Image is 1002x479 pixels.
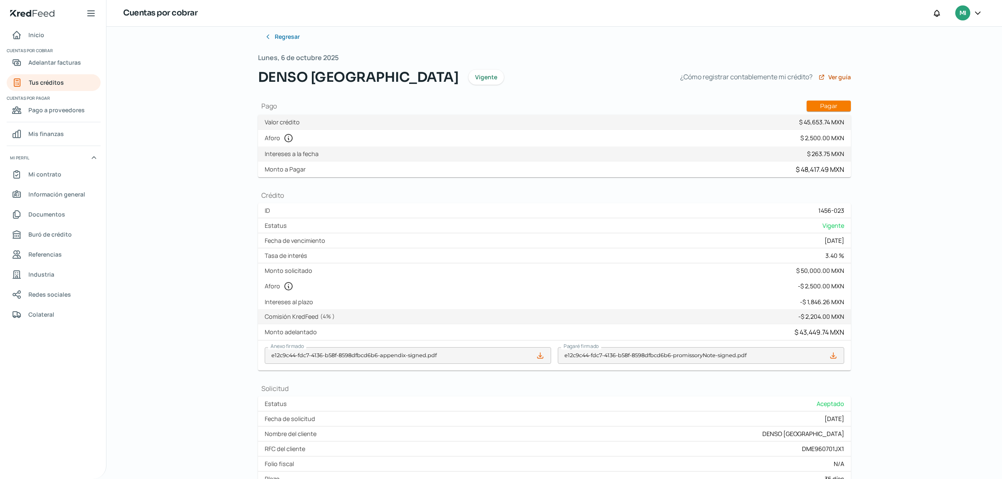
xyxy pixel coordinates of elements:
[762,430,844,438] div: DENSO [GEOGRAPHIC_DATA]
[28,169,61,179] span: Mi contrato
[28,309,54,320] span: Colateral
[258,52,339,64] span: Lunes, 6 de octubre 2025
[123,7,197,19] h1: Cuentas por cobrar
[825,415,844,423] div: [DATE]
[265,400,290,408] label: Estatus
[798,313,844,320] div: - $ 2,204.00 MXN
[825,237,844,245] div: [DATE]
[807,150,844,158] div: $ 263.75 MXN
[7,306,101,323] a: Colateral
[258,191,851,200] h1: Crédito
[7,226,101,243] a: Buró de crédito
[834,460,844,468] div: N/A
[7,246,101,263] a: Referencias
[28,129,64,139] span: Mis finanzas
[7,54,101,71] a: Adelantar facturas
[7,206,101,223] a: Documentos
[822,222,844,229] span: Vigente
[7,102,101,118] a: Pago a proveedores
[275,34,300,40] span: Regresar
[258,384,851,393] h1: Solicitud
[828,74,851,80] span: Ver guía
[7,126,101,142] a: Mis finanzas
[265,207,273,214] label: ID
[796,165,844,174] div: $ 48,417.49 MXN
[800,134,844,142] div: $ 2,500.00 MXN
[795,328,844,337] div: $ 43,449.74 MXN
[799,118,844,126] div: $ 45,653.74 MXN
[796,267,844,275] div: $ 50,000.00 MXN
[265,165,309,173] label: Monto a Pagar
[265,460,297,468] label: Folio fiscal
[28,249,62,260] span: Referencias
[265,313,338,320] label: Comisión KredFeed
[825,252,844,260] div: 3.40 %
[271,343,304,350] span: Anexo firmado
[28,189,85,199] span: Información general
[265,267,316,275] label: Monto solicitado
[818,207,844,214] div: 1456-023
[7,27,101,43] a: Inicio
[28,30,44,40] span: Inicio
[7,94,99,102] span: Cuentas por pagar
[807,101,851,111] button: Pagar
[265,118,303,126] label: Valor crédito
[265,430,320,438] label: Nombre del cliente
[265,281,297,291] label: Aforo
[28,229,72,239] span: Buró de crédito
[258,101,851,111] h1: Pago
[265,222,290,229] label: Estatus
[818,74,851,81] a: Ver guía
[265,445,309,453] label: RFC del cliente
[7,74,101,91] a: Tus créditos
[7,47,99,54] span: Cuentas por cobrar
[7,286,101,303] a: Redes sociales
[28,105,85,115] span: Pago a proveedores
[680,71,812,83] span: ¿Cómo registrar contablemente mi crédito?
[28,289,71,300] span: Redes sociales
[28,57,81,68] span: Adelantar facturas
[265,252,311,260] label: Tasa de interés
[265,133,297,143] label: Aforo
[28,209,65,219] span: Documentos
[265,328,320,336] label: Monto adelantado
[320,313,335,320] span: ( 4 % )
[265,298,316,306] label: Intereses al plazo
[265,237,329,245] label: Fecha de vencimiento
[265,150,322,158] label: Intereses a la fecha
[7,186,101,203] a: Información general
[800,298,844,306] div: - $ 1,846.26 MXN
[265,415,319,423] label: Fecha de solicitud
[10,154,29,161] span: Mi perfil
[7,266,101,283] a: Industria
[28,269,54,280] span: Industria
[817,400,844,408] span: Aceptado
[258,67,459,87] span: DENSO [GEOGRAPHIC_DATA]
[7,166,101,183] a: Mi contrato
[564,343,599,350] span: Pagaré firmado
[29,77,64,88] span: Tus créditos
[475,74,497,80] span: Vigente
[258,28,306,45] button: Regresar
[959,8,966,18] span: MI
[798,282,844,290] div: - $ 2,500.00 MXN
[802,445,844,453] div: DME960701JX1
